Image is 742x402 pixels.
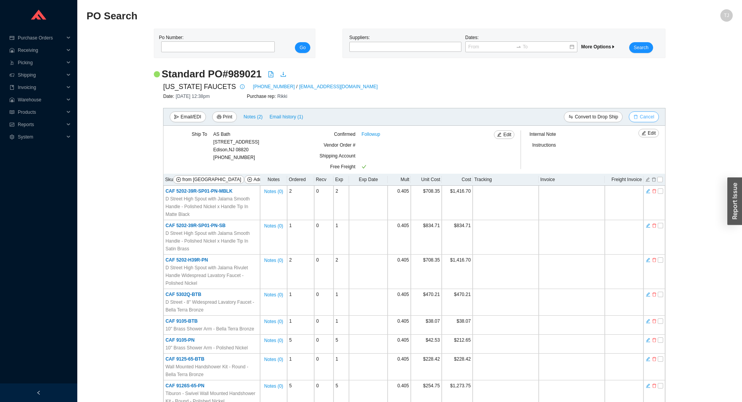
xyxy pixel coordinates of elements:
[645,188,651,193] button: edit
[652,188,657,194] span: delete
[411,220,442,255] td: $834.71
[176,177,181,183] span: plus-circle
[165,223,225,228] span: CAF 5202-39R-SP01-PN-SB
[646,223,650,228] span: edit
[287,255,314,289] td: 2
[652,318,657,324] span: delete
[442,289,473,316] td: $470.21
[320,153,356,159] span: Shipping Account
[18,118,64,131] span: Reports
[174,115,179,120] span: send
[497,132,502,138] span: edit
[442,316,473,335] td: $38.07
[165,318,197,324] span: CAF 9105-BTB
[165,257,208,263] span: CAF 5202-H39R-PN
[646,383,650,388] span: edit
[638,129,659,137] button: editEdit
[539,174,605,186] th: Invoice
[314,335,334,354] td: 0
[648,129,656,137] span: Edit
[264,291,283,299] span: Notes ( 0 )
[9,135,15,139] span: setting
[180,113,201,121] span: Email/EDI
[646,188,650,194] span: edit
[568,115,573,120] span: swap
[9,85,15,90] span: book
[651,176,657,181] button: delete
[652,383,657,388] span: delete
[442,186,473,220] td: $1,416.70
[165,344,248,352] span: 10" Brass Shower Arm - Polished Nickel
[264,356,283,363] span: Notes ( 0 )
[247,94,277,99] span: Purchase rep:
[268,71,274,77] span: file-pdf
[264,257,283,264] span: Notes ( 0 )
[463,34,579,53] div: Dates:
[287,174,314,186] th: Ordered
[170,111,206,122] button: sendEmail/EDI
[212,111,237,122] button: printerPrint
[652,337,657,342] button: delete
[634,44,648,51] span: Search
[314,174,334,186] th: Recv
[503,131,511,139] span: Edit
[163,81,236,92] span: [US_STATE] FAUCETS
[411,174,442,186] th: Unit Cost
[645,337,651,342] button: edit
[264,317,283,323] button: Notes (0)
[264,337,283,344] span: Notes ( 0 )
[605,174,643,186] th: Freight Invoice
[652,292,657,297] span: delete
[362,130,380,138] a: Followup
[645,176,650,181] button: edit
[244,175,277,184] button: plus-circleAdd Items
[280,71,286,77] span: download
[334,289,349,316] td: 1
[314,220,334,255] td: 0
[296,83,298,91] span: /
[280,71,286,79] a: download
[442,354,473,380] td: $228.42
[388,220,411,255] td: 0.405
[163,94,176,99] span: Date:
[162,67,262,81] h2: Standard PO # 989021
[9,36,15,40] span: credit-card
[473,174,539,186] th: Tracking
[9,122,15,127] span: fund
[645,318,651,323] button: edit
[254,176,274,183] span: Add Items
[314,255,334,289] td: 0
[388,174,411,186] th: Mult
[159,34,272,53] div: Po Number:
[165,188,232,194] span: CAF 5202-39R-SP01-PN-MBLK
[287,335,314,354] td: 5
[645,382,651,388] button: edit
[646,257,650,263] span: edit
[411,354,442,380] td: $228.42
[264,355,283,361] button: Notes (0)
[646,292,650,297] span: edit
[182,176,241,183] span: from [GEOGRAPHIC_DATA]
[165,298,258,314] span: D Street - 8" Widespread Lavatory Faucet - Bella Terra Bronze
[362,164,366,169] span: check
[18,106,64,118] span: Products
[652,382,657,388] button: delete
[299,83,378,91] a: [EMAIL_ADDRESS][DOMAIN_NAME]
[388,289,411,316] td: 0.405
[411,289,442,316] td: $470.21
[324,142,356,148] span: Vendor Order #
[388,335,411,354] td: 0.405
[18,56,64,69] span: Picking
[646,318,650,324] span: edit
[652,257,657,263] span: delete
[165,195,258,218] span: D Street High Spout with Jalama Smooth Handle - Polished Nickel x Handle Tip In Matte Black
[264,187,283,193] button: Notes (0)
[334,220,349,255] td: 1
[564,111,623,122] button: swapConvert to Drop Ship
[334,174,349,186] th: Exp
[645,291,651,296] button: edit
[18,81,64,94] span: Invoicing
[652,257,657,262] button: delete
[314,354,334,380] td: 0
[165,175,259,184] div: Sku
